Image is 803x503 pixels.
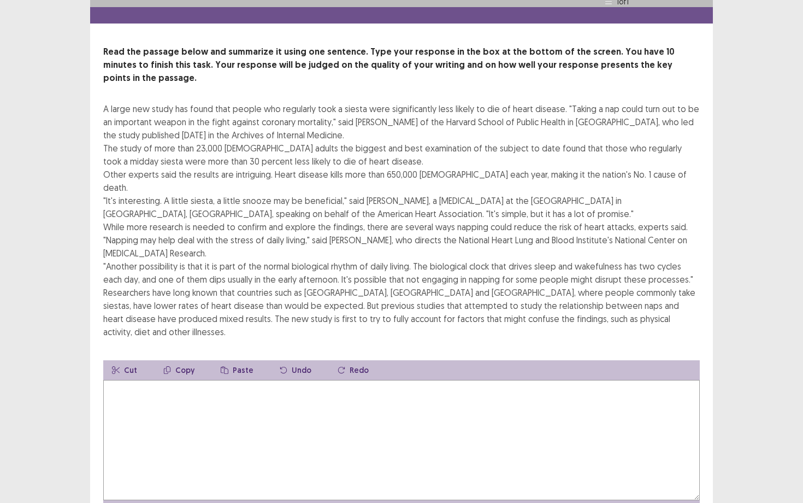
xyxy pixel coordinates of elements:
p: Read the passage below and summarize it using one sentence. Type your response in the box at the ... [103,45,700,85]
button: Redo [329,360,377,380]
button: Copy [155,360,203,380]
button: Paste [212,360,262,380]
div: A large new study has found that people who regularly took a siesta were significantly less likel... [103,102,700,338]
button: Cut [103,360,146,380]
button: Undo [271,360,320,380]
